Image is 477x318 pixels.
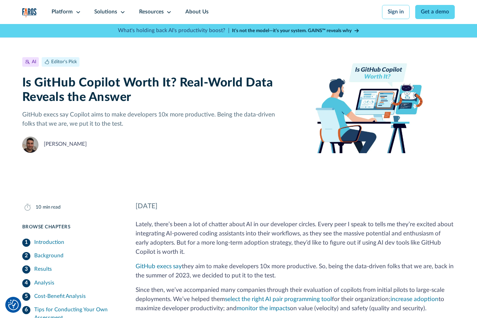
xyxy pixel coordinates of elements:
[136,262,455,280] p: they aim to make developers 10x more productive. So, being the data-driven folks that we are, bac...
[22,137,38,153] img: Thomas Gerber
[34,293,86,301] div: Cost-Benefit Analysis
[415,5,455,19] a: Get a demo
[22,223,120,230] div: Browse Chapters
[232,28,352,33] strong: It’s not the model—it’s your system. GAINS™ reveals why
[34,252,64,260] div: Background
[286,57,455,153] img: Is GitHub Copilot Worth It Faros AI blog banner image of developer utilizing copilot
[22,276,120,290] a: Analysis
[44,140,87,149] div: [PERSON_NAME]
[136,220,455,256] p: Lately, there’s been a lot of chatter about AI in our developer circles. Every peer I speak to te...
[22,8,37,18] a: home
[8,300,19,310] img: Revisit consent button
[139,8,164,16] div: Resources
[34,239,64,247] div: Introduction
[22,110,275,128] p: GitHub execs say Copilot aims to make developers 10x more productive. Being the data-driven folks...
[390,296,439,302] a: increase adoption
[43,204,61,211] div: min read
[22,8,37,18] img: Logo of the analytics and reporting company Faros.
[382,5,410,19] a: Sign in
[22,263,120,276] a: Results
[22,76,275,105] h1: Is GitHub Copilot Worth It? Real-World Data Reveals the Answer
[36,204,41,211] div: 10
[22,249,120,263] a: Background
[22,290,120,303] a: Cost-Benefit Analysis
[225,296,332,302] a: select the right AI pair programming tool
[22,236,120,249] a: Introduction
[34,279,54,287] div: Analysis
[237,305,290,311] a: monitor the impacts
[136,286,455,313] p: Since then, we’ve accompanied many companies through their evaluation of copilots from initial pi...
[136,263,182,269] a: GitHub execs say
[52,8,73,16] div: Platform
[32,58,36,65] div: AI
[136,202,455,212] div: [DATE]
[94,8,117,16] div: Solutions
[51,58,77,65] div: Editor's Pick
[34,265,52,274] div: Results
[8,300,19,310] button: Cookie Settings
[232,27,359,34] a: It’s not the model—it’s your system. GAINS™ reveals why
[118,27,229,35] p: What's holding back AI's productivity boost? |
